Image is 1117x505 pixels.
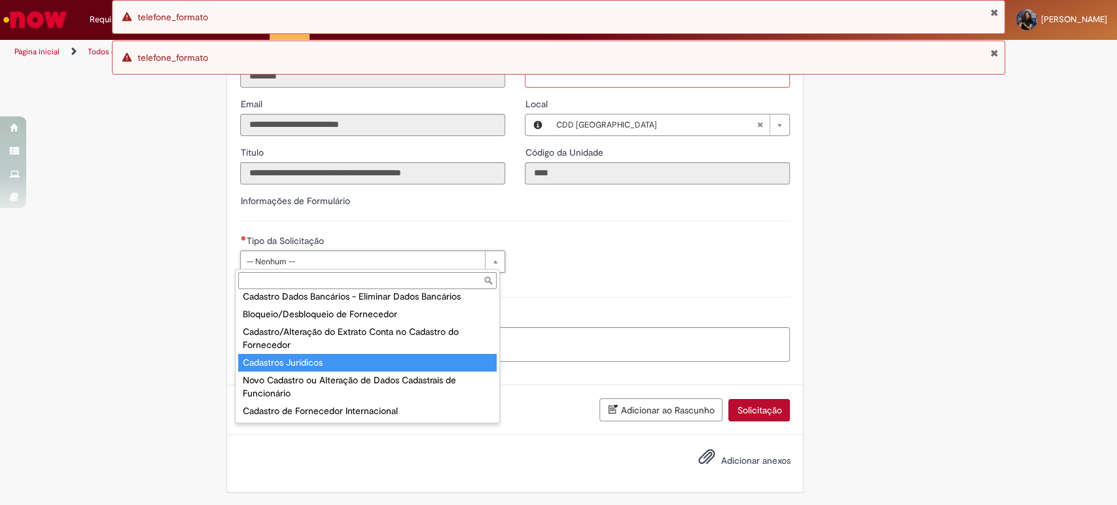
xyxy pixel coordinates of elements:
div: Cadastro Dados Bancários - Eliminar Dados Bancários [238,288,497,305]
div: Novo Cadastro ou Alteração de Dados Cadastrais de Funcionário [238,372,497,402]
div: Cadastro/Alteração do Extrato Conta no Cadastro do Fornecedor [238,323,497,354]
ul: Tipo da Solicitação [236,292,499,423]
div: Cadastro de Fornecedor Internacional [238,402,497,420]
div: Bloqueio/Desbloqueio de Fornecedor [238,305,497,323]
div: Cadastros Jurídicos [238,354,497,372]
